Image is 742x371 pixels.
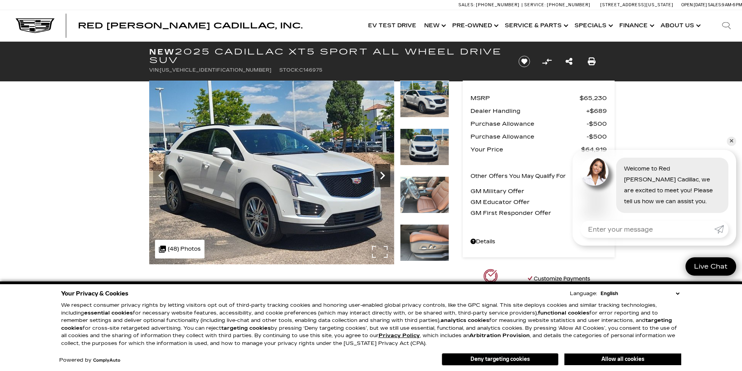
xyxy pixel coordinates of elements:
[690,262,731,271] span: Live Chat
[538,310,589,316] strong: functional cookies
[570,291,597,296] div: Language:
[571,10,615,41] a: Specials
[501,10,571,41] a: Service & Parts
[471,105,586,116] span: Dealer Handling
[566,56,573,67] a: Share this New 2025 Cadillac XT5 Sport All Wheel Drive SUV
[364,10,420,41] a: EV Test Drive
[714,221,728,238] a: Submit
[16,18,55,33] img: Cadillac Dark Logo with Cadillac White Text
[78,22,303,30] a: Red [PERSON_NAME] Cadillac, Inc.
[599,290,681,297] select: Language Select
[547,2,590,7] span: [PHONE_NUMBER]
[448,10,501,41] a: Pre-Owned
[600,2,673,7] a: [STREET_ADDRESS][US_STATE]
[580,221,714,238] input: Enter your message
[471,236,607,247] a: Details
[93,358,120,363] a: ComplyAuto
[379,332,420,339] u: Privacy Policy
[59,358,120,363] div: Powered by
[149,81,394,264] img: New 2025 Crystal White Tricoat Cadillac Sport image 14
[471,207,584,218] span: GM First Responder Offer
[400,224,449,261] img: New 2025 Crystal White Tricoat Cadillac Sport image 17
[615,10,657,41] a: Finance
[711,10,742,41] div: Search
[588,56,596,67] a: Print this New 2025 Cadillac XT5 Sport All Wheel Drive SUV
[681,2,707,7] span: Open [DATE]
[471,93,607,104] a: MSRP $65,230
[400,81,449,118] img: New 2025 Crystal White Tricoat Cadillac Sport image 14
[580,158,608,186] img: Agent profile photo
[616,158,728,213] div: Welcome to Red [PERSON_NAME] Cadillac, we are excited to meet you! Please tell us how we can assi...
[375,164,390,187] div: Next
[149,67,160,73] span: VIN:
[686,257,736,276] a: Live Chat
[155,240,204,258] div: (48) Photos
[84,310,133,316] strong: essential cookies
[524,2,546,7] span: Service:
[581,144,607,155] span: $64,919
[564,353,681,365] button: Allow all cookies
[458,2,475,7] span: Sales:
[708,2,722,7] span: Sales:
[722,2,742,7] span: 9 AM-6 PM
[471,207,607,218] a: GM First Responder Offer $1,000
[420,10,448,41] a: New
[471,131,607,142] a: Purchase Allowance $500
[657,10,703,41] a: About Us
[458,3,522,7] a: Sales: [PHONE_NUMBER]
[400,128,449,165] img: New 2025 Crystal White Tricoat Cadillac Sport image 15
[522,3,592,7] a: Service: [PHONE_NUMBER]
[541,56,553,67] button: Compare Vehicle
[442,353,559,366] button: Deny targeting cookies
[400,176,449,213] img: New 2025 Crystal White Tricoat Cadillac Sport image 16
[471,131,587,142] span: Purchase Allowance
[149,47,175,56] strong: New
[471,171,566,182] p: Other Offers You May Qualify For
[471,105,607,116] a: Dealer Handling $689
[160,67,271,73] span: [US_VEHICLE_IDENTIFICATION_NUMBER]
[469,332,530,339] strong: Arbitration Provision
[471,144,607,155] a: Your Price $64,919
[441,317,489,324] strong: analytics cookies
[471,144,581,155] span: Your Price
[61,317,672,331] strong: targeting cookies
[471,186,584,197] span: GM Military Offer
[471,197,607,207] a: GM Educator Offer $500
[61,288,129,299] span: Your Privacy & Cookies
[471,197,589,207] span: GM Educator Offer
[471,118,607,129] a: Purchase Allowance $500
[221,325,271,331] strong: targeting cookies
[279,67,299,73] span: Stock:
[471,118,587,129] span: Purchase Allowance
[587,118,607,129] span: $500
[149,47,506,65] h1: 2025 Cadillac XT5 Sport All Wheel Drive SUV
[61,302,681,347] p: We respect consumer privacy rights by letting visitors opt out of third-party tracking cookies an...
[299,67,323,73] span: C146975
[476,2,520,7] span: [PHONE_NUMBER]
[153,164,169,187] div: Previous
[586,105,607,116] span: $689
[587,131,607,142] span: $500
[471,93,580,104] span: MSRP
[580,93,607,104] span: $65,230
[516,55,533,68] button: Save vehicle
[78,21,303,30] span: Red [PERSON_NAME] Cadillac, Inc.
[471,186,607,197] a: GM Military Offer $1,000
